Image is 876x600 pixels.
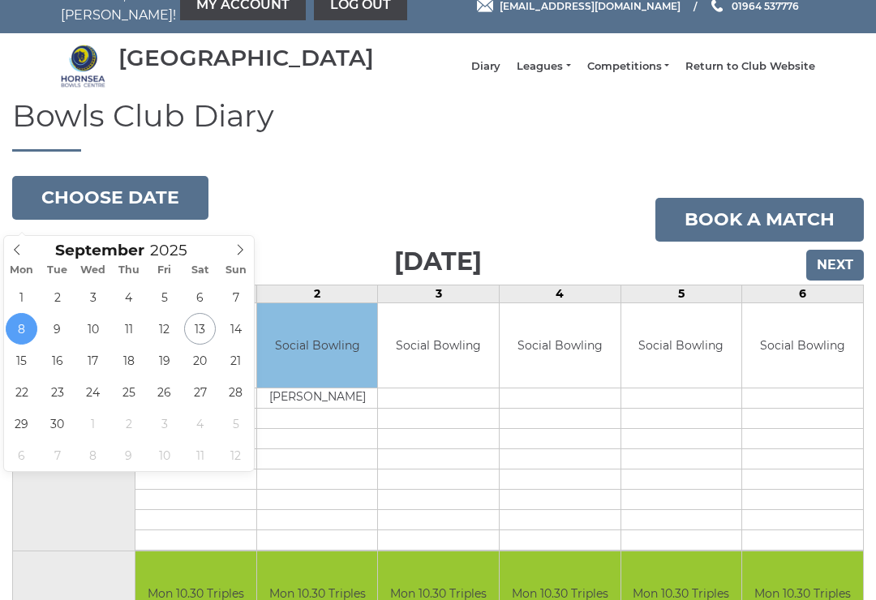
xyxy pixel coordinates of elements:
span: Thu [111,265,147,276]
a: Diary [471,59,500,74]
span: September 10, 2025 [77,313,109,345]
span: September 23, 2025 [41,376,73,408]
span: September 22, 2025 [6,376,37,408]
td: 3 [378,285,500,302]
td: Social Bowling [742,303,863,388]
span: September 24, 2025 [77,376,109,408]
span: September 27, 2025 [184,376,216,408]
span: September 17, 2025 [77,345,109,376]
td: 6 [742,285,864,302]
td: Social Bowling [621,303,742,388]
td: 4 [500,285,621,302]
span: October 5, 2025 [220,408,251,439]
td: Social Bowling [500,303,620,388]
td: Social Bowling [378,303,499,388]
input: Next [806,250,864,281]
span: September 4, 2025 [113,281,144,313]
span: October 2, 2025 [113,408,144,439]
span: September 14, 2025 [220,313,251,345]
span: September 1, 2025 [6,281,37,313]
a: Return to Club Website [685,59,815,74]
button: Choose date [12,176,208,220]
img: Hornsea Bowls Centre [61,44,105,88]
span: October 12, 2025 [220,439,251,471]
span: September 12, 2025 [148,313,180,345]
span: Sun [218,265,254,276]
span: Tue [40,265,75,276]
span: October 7, 2025 [41,439,73,471]
span: September 11, 2025 [113,313,144,345]
span: September 16, 2025 [41,345,73,376]
span: September 18, 2025 [113,345,144,376]
span: October 4, 2025 [184,408,216,439]
span: September 20, 2025 [184,345,216,376]
span: September 9, 2025 [41,313,73,345]
span: Scroll to increment [55,243,144,259]
input: Scroll to increment [144,241,208,259]
span: September 29, 2025 [6,408,37,439]
span: September 3, 2025 [77,281,109,313]
span: September 25, 2025 [113,376,144,408]
span: September 21, 2025 [220,345,251,376]
td: [PERSON_NAME] [257,388,378,409]
span: Wed [75,265,111,276]
span: October 8, 2025 [77,439,109,471]
td: 2 [256,285,378,302]
span: September 28, 2025 [220,376,251,408]
span: October 1, 2025 [77,408,109,439]
span: September 7, 2025 [220,281,251,313]
span: Fri [147,265,182,276]
td: Social Bowling [257,303,378,388]
span: October 9, 2025 [113,439,144,471]
div: [GEOGRAPHIC_DATA] [118,45,374,71]
span: September 15, 2025 [6,345,37,376]
span: October 6, 2025 [6,439,37,471]
h1: Bowls Club Diary [12,99,864,152]
span: October 10, 2025 [148,439,180,471]
td: 5 [620,285,742,302]
span: September 8, 2025 [6,313,37,345]
span: September 2, 2025 [41,281,73,313]
span: Sat [182,265,218,276]
span: Mon [4,265,40,276]
span: September 6, 2025 [184,281,216,313]
span: September 5, 2025 [148,281,180,313]
a: Leagues [517,59,570,74]
span: October 3, 2025 [148,408,180,439]
span: September 19, 2025 [148,345,180,376]
span: September 30, 2025 [41,408,73,439]
span: September 13, 2025 [184,313,216,345]
span: September 26, 2025 [148,376,180,408]
a: Competitions [587,59,669,74]
span: October 11, 2025 [184,439,216,471]
a: Book a match [655,198,864,242]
